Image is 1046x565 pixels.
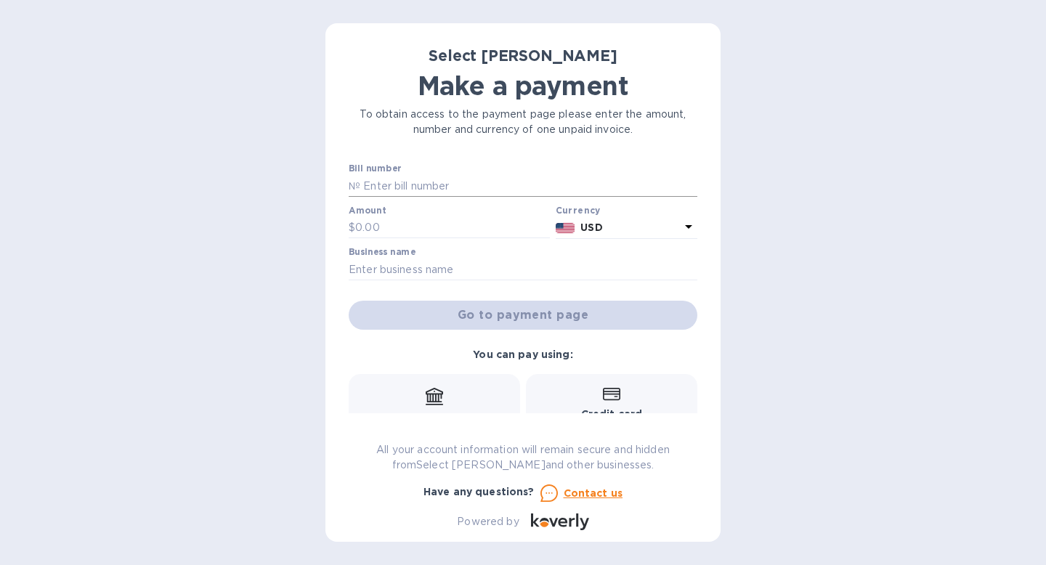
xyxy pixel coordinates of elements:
input: 0.00 [355,217,550,239]
p: $ [349,220,355,235]
h1: Make a payment [349,70,697,101]
u: Contact us [564,487,623,499]
p: Powered by [457,514,519,529]
b: You can pay using: [473,349,572,360]
img: USD [556,223,575,233]
p: All your account information will remain secure and hidden from Select [PERSON_NAME] and other bu... [349,442,697,473]
input: Enter business name [349,259,697,280]
b: USD [580,221,602,233]
input: Enter bill number [360,175,697,197]
label: Business name [349,248,415,257]
b: Currency [556,205,601,216]
p: № [349,179,360,194]
b: Credit card [581,408,642,420]
label: Amount [349,206,386,215]
b: Bank transfer (for US banks) [357,412,512,424]
label: Bill number [349,165,401,174]
b: Select [PERSON_NAME] [429,46,617,65]
b: Have any questions? [423,486,535,497]
p: To obtain access to the payment page please enter the amount, number and currency of one unpaid i... [349,107,697,137]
